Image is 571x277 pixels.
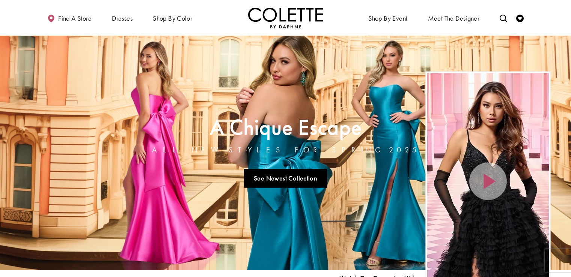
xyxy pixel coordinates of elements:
[112,15,133,22] span: Dresses
[110,8,134,28] span: Dresses
[248,8,323,28] a: Visit Home Page
[366,8,409,28] span: Shop By Event
[368,15,407,22] span: Shop By Event
[498,8,509,28] a: Toggle search
[244,169,327,188] a: See Newest Collection A Chique Escape All New Styles For Spring 2025
[428,15,480,22] span: Meet the designer
[153,15,192,22] span: Shop by color
[426,8,482,28] a: Meet the designer
[151,8,194,28] span: Shop by color
[58,15,92,22] span: Find a store
[248,8,323,28] img: Colette by Daphne
[150,166,422,191] ul: Slider Links
[514,8,526,28] a: Check Wishlist
[45,8,93,28] a: Find a store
